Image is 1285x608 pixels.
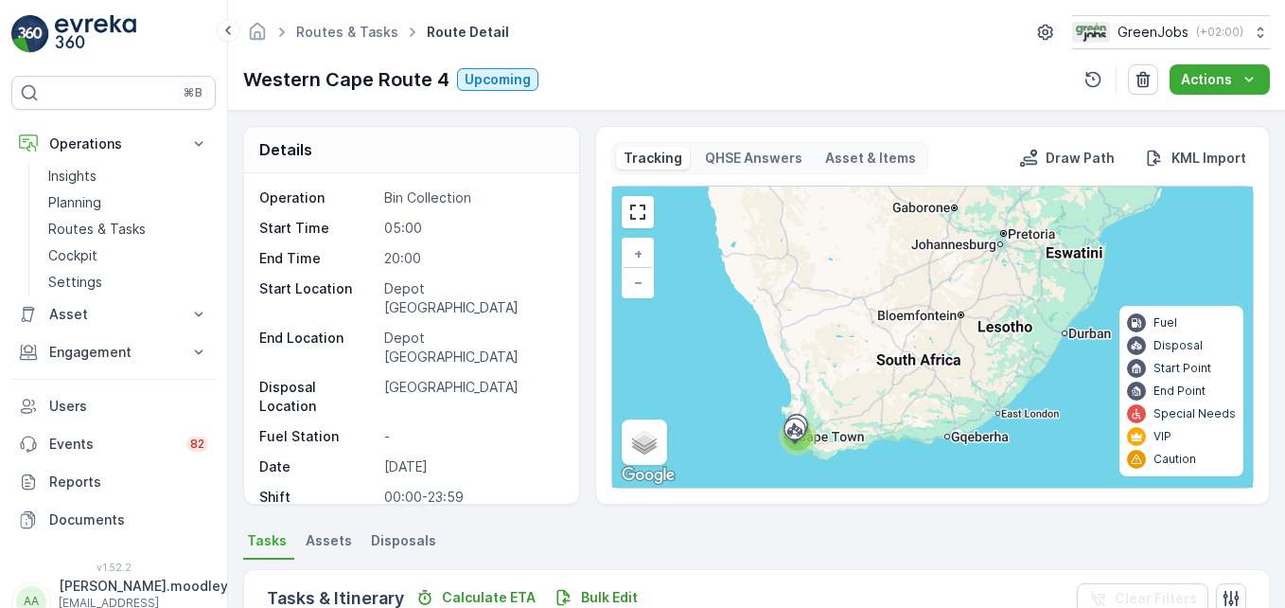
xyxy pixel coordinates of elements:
a: Zoom Out [624,268,652,296]
p: Insights [48,167,97,186]
p: Clear Filters [1115,589,1197,608]
p: Disposal [1153,338,1203,353]
button: Upcoming [457,68,538,91]
img: Green_Jobs_Logo.png [1072,22,1110,43]
button: GreenJobs(+02:00) [1072,15,1270,49]
a: Open this area in Google Maps (opens a new window) [617,463,679,488]
p: Calculate ETA [442,588,536,607]
button: Engagement [11,333,216,371]
span: v 1.52.2 [11,562,216,573]
p: [GEOGRAPHIC_DATA] [384,378,560,416]
img: Google [617,463,679,488]
a: Users [11,387,216,425]
p: End Point [1153,384,1206,399]
a: Zoom In [624,240,652,268]
p: Operations [49,134,178,153]
p: Start Point [1153,361,1211,376]
p: Start Location [259,279,377,317]
p: Special Needs [1153,406,1236,421]
button: Operations [11,125,216,163]
p: Details [259,138,312,161]
span: + [634,245,642,261]
p: Start Time [259,219,377,238]
p: 05:00 [384,219,560,238]
button: Draw Path [1012,147,1122,170]
p: KML Import [1171,149,1246,168]
p: Reports [49,473,208,492]
p: Events [49,435,175,454]
button: Asset [11,295,216,333]
a: Reports [11,463,216,501]
p: Settings [48,273,102,292]
span: Assets [306,531,352,550]
p: Asset [49,305,178,324]
p: Disposal Location [259,378,377,416]
p: QHSE Answers [705,149,802,168]
p: - [384,427,560,446]
a: Routes & Tasks [296,24,398,40]
p: 82 [190,437,204,452]
p: Depot [GEOGRAPHIC_DATA] [384,279,560,317]
span: Disposals [371,531,436,550]
p: 20:00 [384,249,560,268]
p: Planning [48,193,101,212]
p: Shift [259,488,377,507]
p: End Location [259,329,377,367]
p: Caution [1153,452,1196,467]
p: Draw Path [1046,149,1115,168]
a: Insights [41,163,216,189]
span: Tasks [247,531,287,550]
a: Settings [41,269,216,295]
p: Bin Collection [384,188,560,207]
p: [DATE] [384,457,560,476]
img: logo [11,15,49,53]
p: Bulk Edit [581,588,638,607]
a: Planning [41,189,216,216]
a: Cockpit [41,242,216,269]
p: Documents [49,510,208,529]
span: Route Detail [423,23,513,42]
p: Depot [GEOGRAPHIC_DATA] [384,329,560,367]
p: ( +02:00 ) [1196,25,1243,40]
p: Fuel Station [259,427,377,446]
p: Cockpit [48,246,97,265]
a: Routes & Tasks [41,216,216,242]
a: Documents [11,501,216,539]
p: [PERSON_NAME].moodley [59,577,228,596]
p: Operation [259,188,377,207]
p: Users [49,397,208,416]
p: Date [259,457,377,476]
span: − [634,274,643,290]
p: Actions [1181,70,1232,89]
p: End Time [259,249,377,268]
p: Asset & Items [825,149,916,168]
p: Western Cape Route 4 [243,65,449,94]
button: Actions [1170,64,1270,95]
p: VIP [1153,429,1171,444]
a: Homepage [247,28,268,45]
div: 0 [612,187,1253,488]
p: Fuel [1153,315,1177,331]
p: Engagement [49,343,178,362]
p: Upcoming [465,70,531,89]
a: Layers [624,421,665,463]
img: logo_light-DOdMpM7g.png [55,15,136,53]
p: Routes & Tasks [48,220,146,239]
p: ⌘B [184,85,202,100]
p: Tracking [624,149,682,168]
p: 00:00-23:59 [384,488,560,507]
a: View Fullscreen [624,198,652,226]
button: KML Import [1137,147,1254,170]
p: GreenJobs [1118,23,1188,42]
a: Events82 [11,425,216,463]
